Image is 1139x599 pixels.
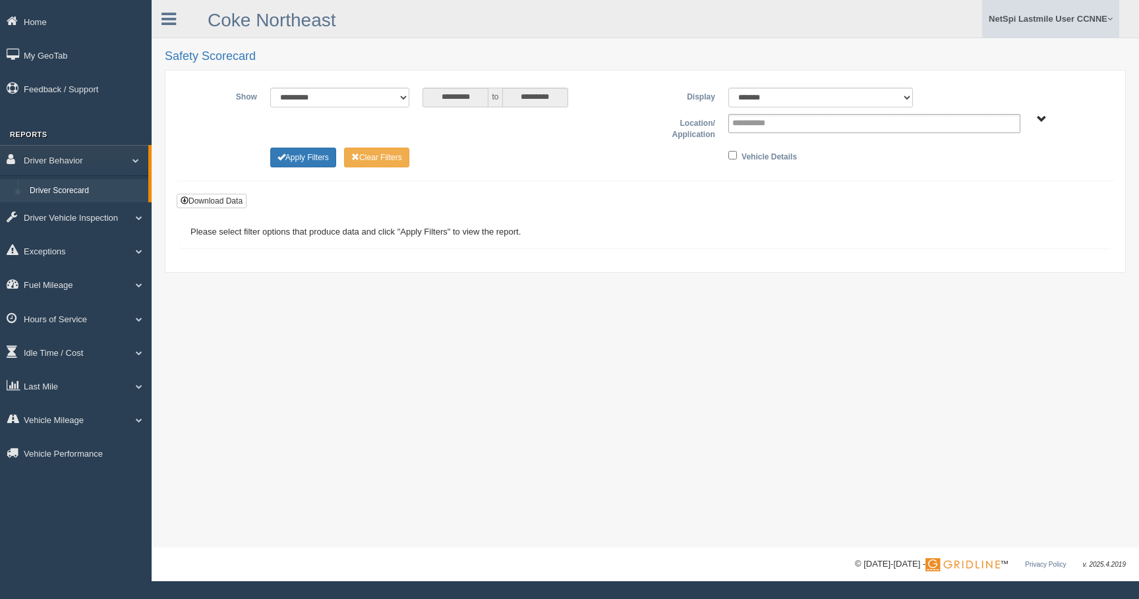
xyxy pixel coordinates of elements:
label: Location/ Application [645,114,722,141]
h2: Safety Scorecard [165,50,1126,63]
a: Driver Scorecard [24,179,148,203]
button: Download Data [177,194,247,208]
button: Change Filter Options [344,148,409,167]
a: Coke Northeast [208,10,336,30]
label: Vehicle Details [742,148,797,163]
div: © [DATE]-[DATE] - ™ [855,557,1126,571]
img: Gridline [925,558,1000,571]
label: Display [645,88,722,103]
label: Show [187,88,264,103]
span: Please select filter options that produce data and click "Apply Filters" to view the report. [190,227,521,237]
button: Change Filter Options [270,148,336,167]
span: to [488,88,502,107]
span: v. 2025.4.2019 [1083,561,1126,568]
a: Privacy Policy [1025,561,1066,568]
